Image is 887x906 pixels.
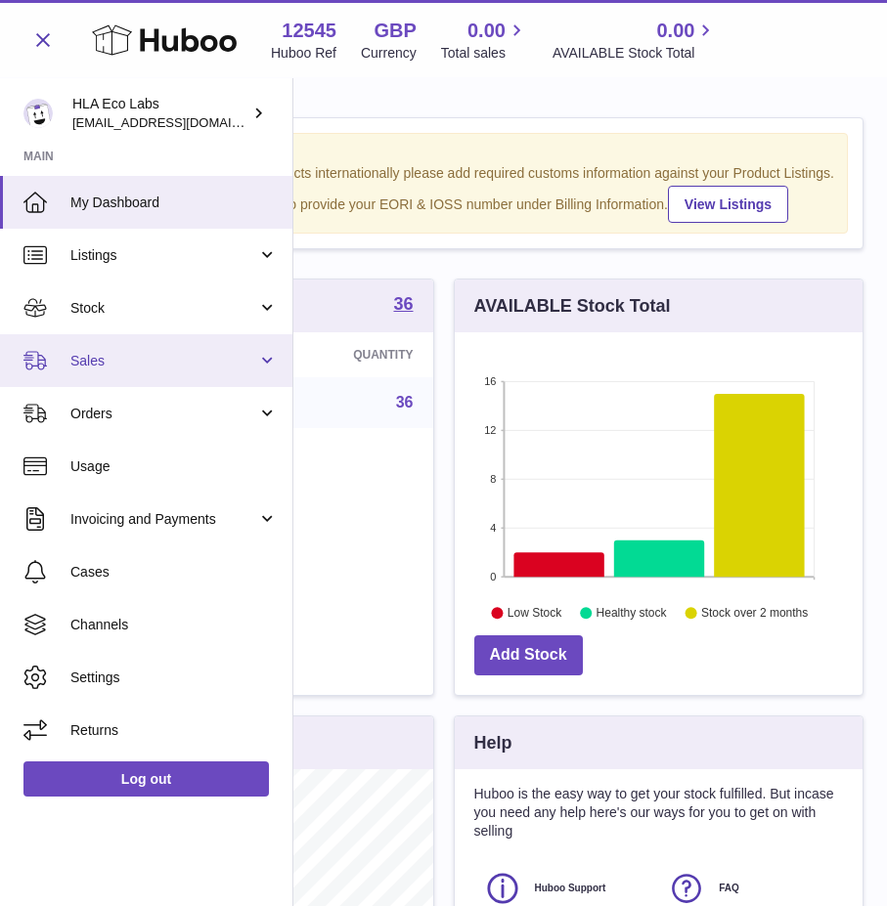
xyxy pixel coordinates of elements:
text: 0 [490,571,496,582]
h3: AVAILABLE Stock Total [474,294,671,318]
a: 36 [396,394,414,410]
div: HLA Eco Labs [72,95,248,132]
span: Orders [70,405,257,423]
strong: GBP [374,18,416,44]
span: [EMAIL_ADDRESS][DOMAIN_NAME] [72,114,288,130]
span: Huboo Support [535,882,606,895]
div: Huboo Ref [271,44,336,63]
span: 0.00 [656,18,694,44]
strong: 12545 [282,18,336,44]
p: Huboo is the easy way to get your stock fulfilled. But incase you need any help here's our ways f... [474,785,844,841]
span: Invoicing and Payments [70,510,257,529]
a: 0.00 AVAILABLE Stock Total [553,18,718,63]
span: Sales [70,352,257,370]
strong: Notice [50,144,837,162]
strong: 36 [393,295,413,313]
a: 36 [393,295,413,317]
a: Log out [23,761,269,797]
a: Add Stock [474,635,583,675]
text: Stock over 2 months [701,607,808,621]
text: 4 [490,522,496,534]
th: Quantity [240,332,432,377]
span: Usage [70,457,278,476]
text: 12 [484,424,496,436]
span: AVAILABLE Stock Total [553,44,718,63]
div: Currency [361,44,417,63]
h3: Help [474,731,512,755]
span: 0.00 [467,18,506,44]
a: 0.00 Total sales [441,18,528,63]
span: Returns [70,721,278,740]
span: Cases [70,563,278,582]
span: Stock [70,299,257,318]
text: Healthy stock [596,607,667,621]
span: Channels [70,616,278,634]
text: Low Stock [507,607,561,621]
a: View Listings [668,186,788,223]
text: 16 [484,375,496,387]
img: clinton@newgendirect.com [23,99,53,128]
span: My Dashboard [70,194,278,212]
span: Total sales [441,44,528,63]
span: Settings [70,669,278,687]
text: 8 [490,473,496,485]
span: Listings [70,246,257,265]
span: FAQ [719,882,739,895]
div: If you're planning on sending your products internationally please add required customs informati... [50,164,837,223]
